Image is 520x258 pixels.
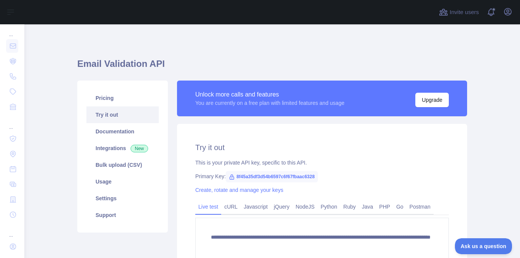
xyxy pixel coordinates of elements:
[86,207,159,223] a: Support
[376,201,393,213] a: PHP
[407,201,434,213] a: Postman
[86,123,159,140] a: Documentation
[195,99,345,107] div: You are currently on a free plan with limited features and usage
[131,145,148,152] span: New
[450,8,479,17] span: Invite users
[86,190,159,207] a: Settings
[195,187,283,193] a: Create, rotate and manage your keys
[195,142,449,153] h2: Try it out
[86,106,159,123] a: Try it out
[340,201,359,213] a: Ruby
[195,201,221,213] a: Live test
[241,201,271,213] a: Javascript
[6,223,18,238] div: ...
[86,90,159,106] a: Pricing
[86,140,159,157] a: Integrations New
[437,6,480,18] button: Invite users
[455,238,512,254] iframe: Toggle Customer Support
[6,22,18,38] div: ...
[393,201,407,213] a: Go
[226,171,317,182] span: 8f45a35df3d54b6597c6f67fbaac6328
[195,159,449,166] div: This is your private API key, specific to this API.
[195,173,449,180] div: Primary Key:
[6,115,18,130] div: ...
[292,201,317,213] a: NodeJS
[317,201,340,213] a: Python
[221,201,241,213] a: cURL
[415,93,449,107] button: Upgrade
[195,90,345,99] div: Unlock more calls and features
[86,157,159,173] a: Bulk upload (CSV)
[86,173,159,190] a: Usage
[359,201,376,213] a: Java
[77,58,467,76] h1: Email Validation API
[271,201,292,213] a: jQuery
